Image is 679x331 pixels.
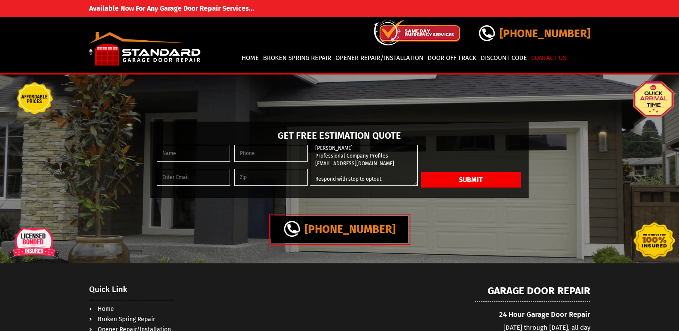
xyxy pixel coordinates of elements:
input: Name [157,145,230,162]
button: Submit [421,172,521,188]
a: Discount Code [479,51,528,65]
img: call.png [284,221,300,237]
a: Door Off Track [426,51,478,65]
input: Zip [234,169,308,186]
a: Home [98,305,114,313]
a: Contact Us [530,51,568,65]
h4: Garage door repair [475,285,590,302]
img: icon-top.png [374,19,460,45]
input: Enter Email [157,169,230,186]
iframe: reCAPTCHA [421,145,521,170]
img: call.png [479,25,495,41]
a: Broken Spring Repair [98,316,155,323]
a: Home [240,51,260,65]
input: Phone [234,145,308,162]
a: Opener Repair/Installation [334,51,425,65]
img: Standard.png [89,32,205,66]
h5: 24 Hour Garage Door Repair [475,310,590,319]
a: [PHONE_NUMBER] [479,27,590,40]
a: Broken Spring Repair [262,51,332,65]
h2: Quick Link [89,285,173,300]
a: [PHONE_NUMBER] [271,216,408,243]
h2: Get Free Estimation Quote [155,130,525,141]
